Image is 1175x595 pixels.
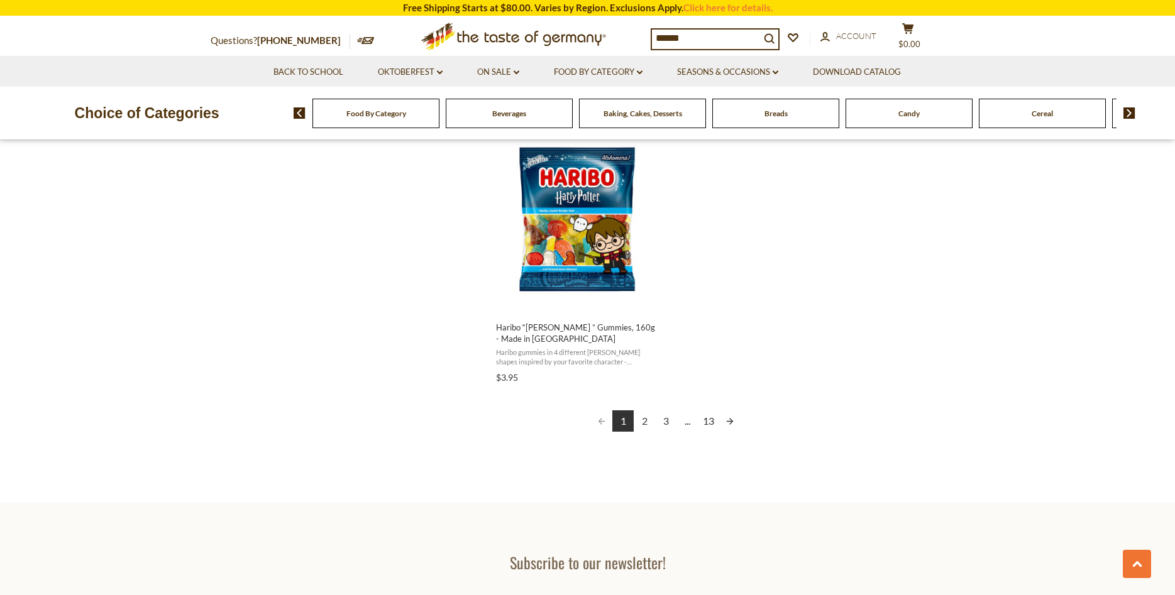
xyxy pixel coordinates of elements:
[496,410,836,434] div: Pagination
[404,553,772,572] h3: Subscribe to our newsletter!
[683,2,773,13] a: Click here for details.
[257,35,341,46] a: [PHONE_NUMBER]
[813,65,901,79] a: Download Catalog
[554,65,643,79] a: Food By Category
[719,410,741,432] a: Next page
[492,109,526,118] a: Beverages
[655,410,676,432] a: 3
[273,65,343,79] a: Back to School
[898,39,920,49] span: $0.00
[477,65,519,79] a: On Sale
[677,65,778,79] a: Seasons & Occasions
[612,410,634,432] a: 1
[604,109,682,118] a: Baking, Cakes, Desserts
[496,347,659,367] span: Haribo gummies in 4 different [PERSON_NAME] shapes inspired by your favorite character - [PERSON_...
[378,65,443,79] a: Oktoberfest
[676,410,698,432] span: ...
[836,31,876,41] span: Account
[494,124,661,388] a: Haribo “Harry Potter ” Gummies, 160g - Made in Germany
[764,109,788,118] a: Breads
[346,109,406,118] a: Food By Category
[294,107,306,119] img: previous arrow
[496,322,659,344] span: Haribo “[PERSON_NAME] ” Gummies, 160g - Made in [GEOGRAPHIC_DATA]
[820,30,876,43] a: Account
[494,134,661,301] img: Haribo Harry Potter
[634,410,655,432] a: 2
[698,410,719,432] a: 13
[890,23,927,54] button: $0.00
[496,372,518,383] span: $3.95
[1032,109,1053,118] a: Cereal
[1123,107,1135,119] img: next arrow
[898,109,920,118] a: Candy
[211,33,350,49] p: Questions?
